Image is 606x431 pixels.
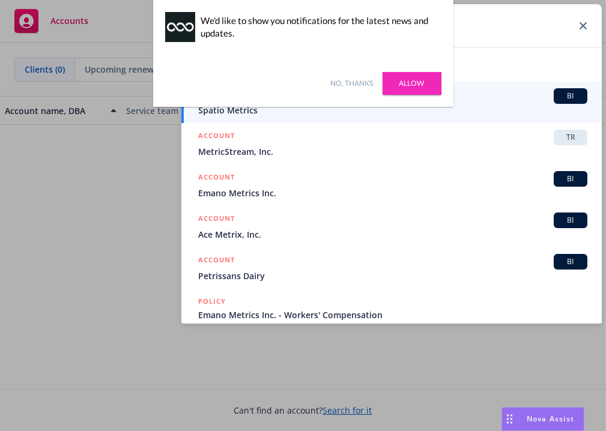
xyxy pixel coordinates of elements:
[559,132,583,143] span: TR
[527,414,574,424] span: Nova Assist
[181,289,602,340] a: POLICYEmano Metrics Inc. - Workers' Compensation7038572421, [DATE]-[DATE]
[198,130,235,144] h5: ACCOUNT
[198,145,587,158] span: MetricStream, Inc.
[181,206,602,247] a: ACCOUNTBIAce Metrix, Inc.
[181,247,602,289] a: ACCOUNTBIPetrissans Dairy
[198,254,235,268] h5: ACCOUNT
[198,104,587,116] span: Spatio Metrics
[198,171,235,185] h5: ACCOUNT
[501,407,584,431] button: Nova Assist
[181,123,602,164] a: ACCOUNTTRMetricStream, Inc.
[198,187,587,199] span: Emano Metrics Inc.
[198,212,235,227] h5: ACCOUNT
[198,228,587,241] span: Ace Metrix, Inc.
[559,91,583,101] span: BI
[201,14,435,40] div: We'd like to show you notifications for the latest news and updates.
[198,309,587,321] span: Emano Metrics Inc. - Workers' Compensation
[502,408,517,430] div: Drag to move
[331,78,374,89] a: No, thanks
[181,164,602,206] a: ACCOUNTBIEmano Metrics Inc.
[198,321,587,334] span: 7038572421, [DATE]-[DATE]
[383,72,441,95] a: Allow
[198,295,226,307] h5: POLICY
[559,215,583,226] span: BI
[559,173,583,184] span: BI
[198,270,587,282] span: Petrissans Dairy
[559,256,583,267] span: BI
